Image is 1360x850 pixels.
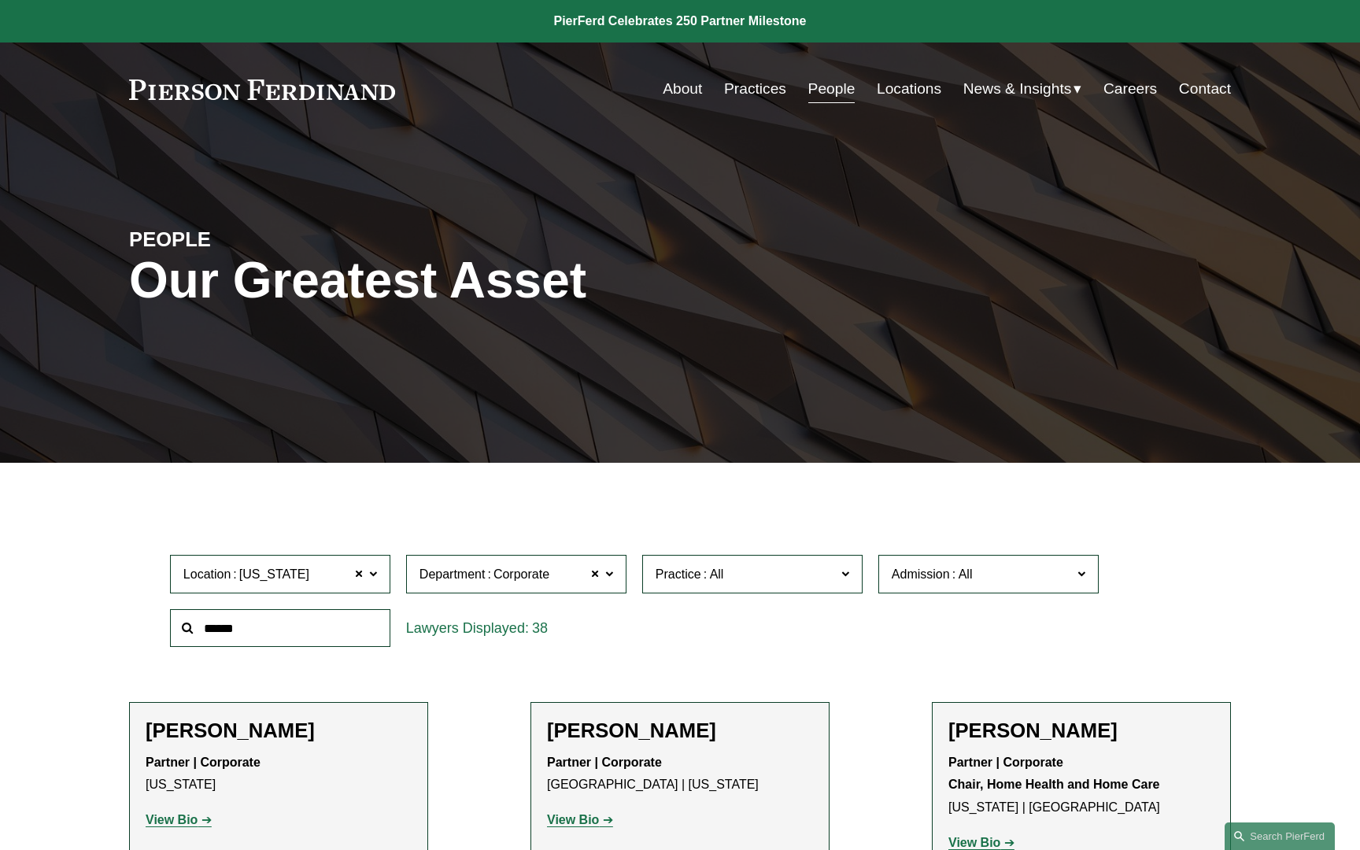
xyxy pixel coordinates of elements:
[948,719,1214,743] h2: [PERSON_NAME]
[1103,74,1157,104] a: Careers
[493,564,549,585] span: Corporate
[547,756,662,769] strong: Partner | Corporate
[1179,74,1231,104] a: Contact
[948,778,1160,791] strong: Chair, Home Health and Home Care
[724,74,786,104] a: Practices
[146,719,412,743] h2: [PERSON_NAME]
[656,567,701,581] span: Practice
[948,836,1000,849] strong: View Bio
[146,752,412,797] p: [US_STATE]
[663,74,702,104] a: About
[547,813,599,826] strong: View Bio
[547,719,813,743] h2: [PERSON_NAME]
[892,567,950,581] span: Admission
[146,813,198,826] strong: View Bio
[419,567,486,581] span: Department
[948,836,1014,849] a: View Bio
[183,567,231,581] span: Location
[547,752,813,797] p: [GEOGRAPHIC_DATA] | [US_STATE]
[877,74,941,104] a: Locations
[146,756,261,769] strong: Partner | Corporate
[532,620,548,636] span: 38
[129,227,405,252] h4: PEOPLE
[948,756,1063,769] strong: Partner | Corporate
[239,564,309,585] span: [US_STATE]
[963,74,1082,104] a: folder dropdown
[547,813,613,826] a: View Bio
[146,813,212,826] a: View Bio
[129,252,863,309] h1: Our Greatest Asset
[1225,822,1335,850] a: Search this site
[963,76,1072,103] span: News & Insights
[948,752,1214,819] p: [US_STATE] | [GEOGRAPHIC_DATA]
[808,74,856,104] a: People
